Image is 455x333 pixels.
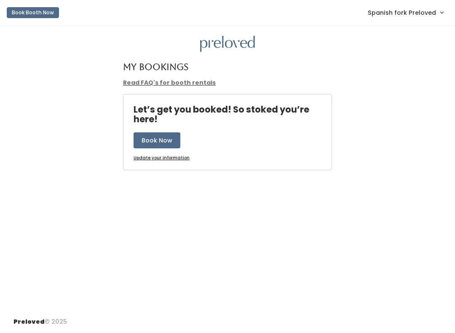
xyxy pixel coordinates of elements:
[7,7,59,18] button: Book Booth Now
[123,78,216,87] a: Read FAQ's for booth rentals
[123,62,188,72] h4: My Bookings
[13,317,45,326] span: Preloved
[134,105,332,124] h4: Let’s get you booked! So stoked you’re here!
[359,3,452,21] a: Spanish fork Preloved
[134,155,190,161] a: Update your information
[7,3,59,22] a: Book Booth Now
[13,311,67,326] div: © 2025
[200,36,255,52] img: preloved logo
[134,132,180,148] button: Book Now
[368,8,436,17] span: Spanish fork Preloved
